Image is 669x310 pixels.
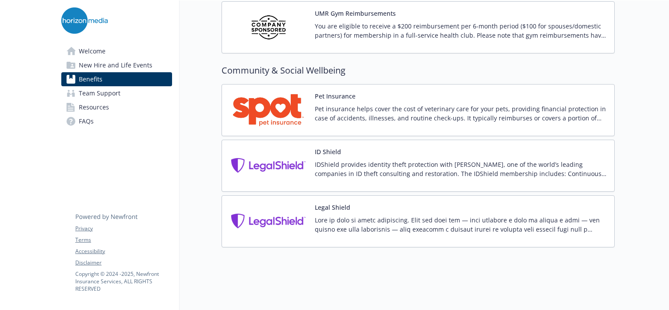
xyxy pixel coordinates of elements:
[61,58,172,72] a: New Hire and Life Events
[75,259,172,267] a: Disclaimer
[79,58,152,72] span: New Hire and Life Events
[61,72,172,86] a: Benefits
[315,9,396,18] button: UMR Gym Reimbursements
[79,86,120,100] span: Team Support
[61,114,172,128] a: FAQs
[315,215,607,234] p: Lore ip dolo si ametc adipiscing. Elit sed doei tem — inci utlabore e dolo ma aliqua e admi — ven...
[79,44,106,58] span: Welcome
[315,160,607,178] p: IDShield provides identity theft protection with [PERSON_NAME], one of the world’s leading compan...
[75,270,172,292] p: Copyright © 2024 - 2025 , Newfront Insurance Services, ALL RIGHTS RESERVED
[229,92,308,129] img: Spot Pet Insurance carrier logo
[79,72,102,86] span: Benefits
[315,147,341,156] button: ID Shield
[229,147,308,184] img: Legal Shield carrier logo
[315,21,607,40] p: You are eligible to receive a $200 reimbursement per 6-month period ($100 for spouses/domestic pa...
[229,9,308,46] img: Company Sponsored carrier logo
[229,203,308,240] img: Legal Shield carrier logo
[315,203,350,212] button: Legal Shield
[75,236,172,244] a: Terms
[315,104,607,123] p: Pet insurance helps cover the cost of veterinary care for your pets, providing financial protecti...
[61,86,172,100] a: Team Support
[79,114,94,128] span: FAQs
[61,100,172,114] a: Resources
[75,247,172,255] a: Accessibility
[79,100,109,114] span: Resources
[222,64,615,77] h2: Community & Social Wellbeing
[315,92,356,101] button: Pet Insurance
[61,44,172,58] a: Welcome
[75,225,172,232] a: Privacy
